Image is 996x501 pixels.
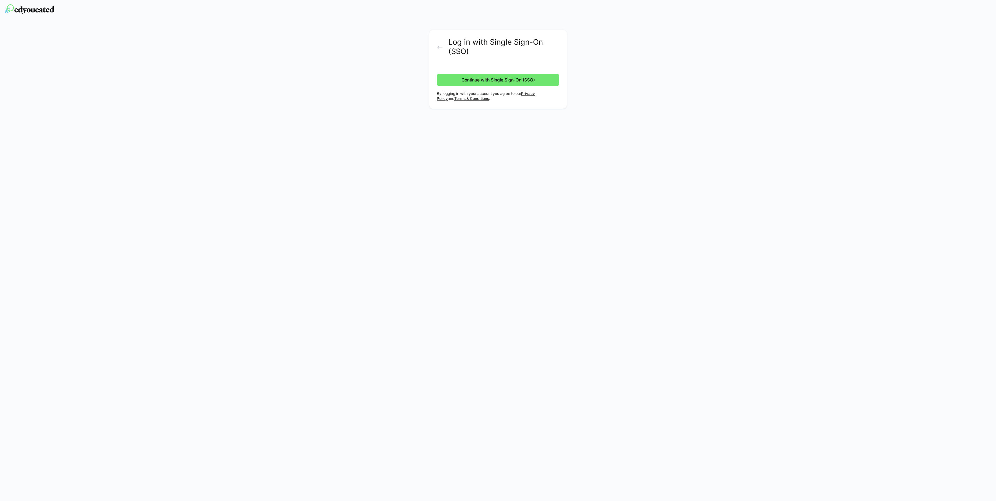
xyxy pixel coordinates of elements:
[461,77,536,83] span: Continue with Single Sign-On (SSO)
[437,91,559,101] p: By logging in with your account you agree to our and .
[5,4,54,14] img: edyoucated
[454,96,489,101] a: Terms & Conditions
[437,74,559,86] button: Continue with Single Sign-On (SSO)
[448,37,559,56] h2: Log in with Single Sign-On (SSO)
[437,91,535,101] a: Privacy Policy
